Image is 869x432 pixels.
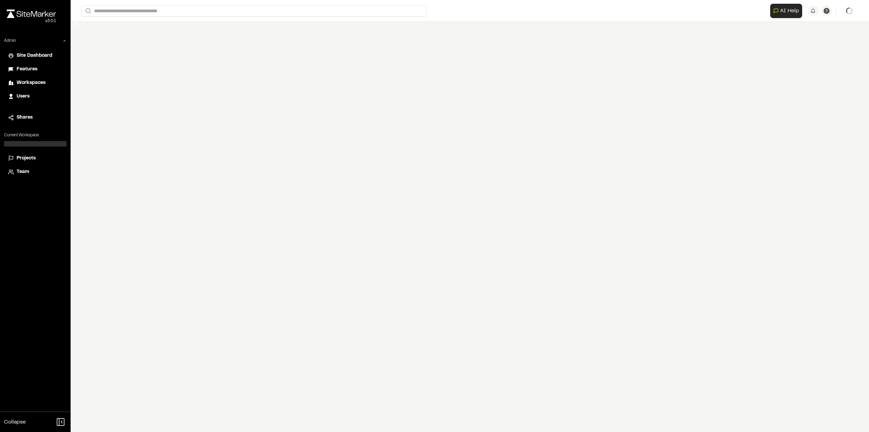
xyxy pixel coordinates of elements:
[8,93,62,100] a: Users
[4,418,26,426] span: Collapse
[8,114,62,121] a: Shares
[17,79,45,87] span: Workspaces
[8,66,62,73] a: Features
[780,7,799,15] span: AI Help
[8,155,62,162] a: Projects
[8,79,62,87] a: Workspaces
[4,132,67,138] p: Current Workspace
[7,18,56,24] div: Oh geez...please don't...
[8,168,62,176] a: Team
[770,4,805,18] div: Open AI Assistant
[17,52,52,59] span: Site Dashboard
[7,10,56,18] img: rebrand.png
[770,4,802,18] button: Open AI Assistant
[81,5,94,17] button: Search
[17,114,33,121] span: Shares
[4,38,16,44] p: Admin
[17,155,36,162] span: Projects
[17,66,37,73] span: Features
[17,93,30,100] span: Users
[8,52,62,59] a: Site Dashboard
[17,168,29,176] span: Team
